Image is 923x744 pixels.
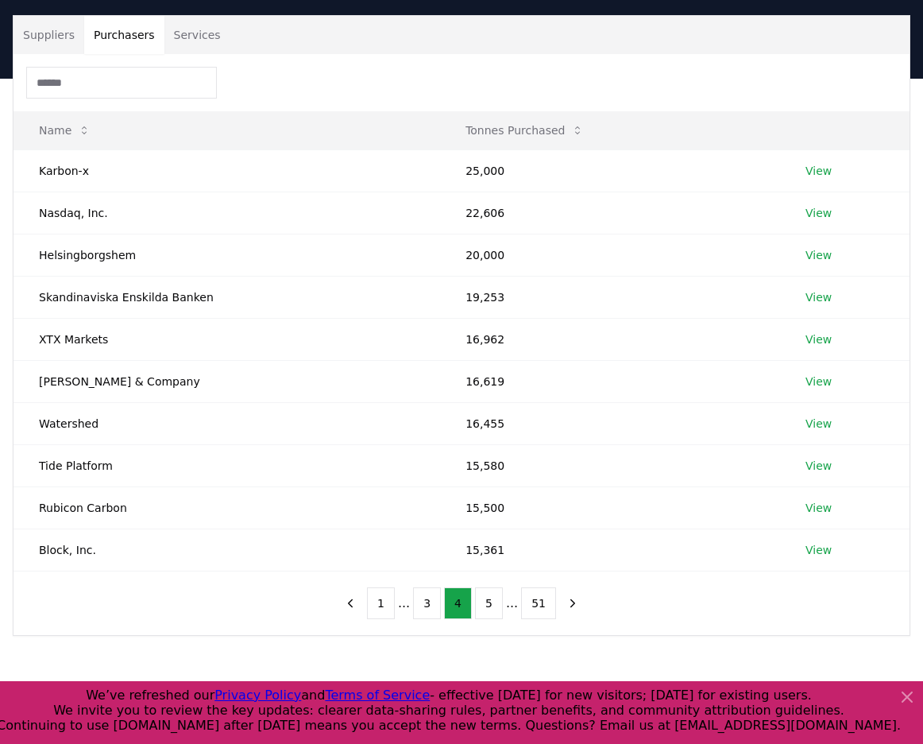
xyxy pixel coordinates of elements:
a: View [805,331,832,347]
button: 51 [521,587,556,619]
a: View [805,289,832,305]
td: 15,580 [440,444,780,486]
td: 25,000 [440,149,780,192]
a: View [805,500,832,516]
td: 16,619 [440,360,780,402]
td: 22,606 [440,192,780,234]
td: Helsingborgshem [14,234,440,276]
td: Rubicon Carbon [14,486,440,529]
li: ... [506,594,518,613]
button: Tonnes Purchased [453,114,597,146]
button: Purchasers [84,16,164,54]
a: View [805,374,832,389]
td: 19,253 [440,276,780,318]
td: XTX Markets [14,318,440,360]
button: previous page [337,587,364,619]
a: View [805,416,832,432]
button: Services [164,16,230,54]
a: View [805,163,832,179]
button: 1 [367,587,395,619]
td: [PERSON_NAME] & Company [14,360,440,402]
td: 16,962 [440,318,780,360]
td: Watershed [14,402,440,444]
td: 15,500 [440,486,780,529]
td: Block, Inc. [14,529,440,571]
td: 15,361 [440,529,780,571]
a: View [805,205,832,221]
button: next page [559,587,586,619]
button: 5 [475,587,503,619]
td: Skandinaviska Enskilda Banken [14,276,440,318]
li: ... [398,594,410,613]
td: Karbon-x [14,149,440,192]
button: 4 [444,587,472,619]
td: Nasdaq, Inc. [14,192,440,234]
button: Suppliers [14,16,84,54]
button: 3 [413,587,441,619]
a: View [805,542,832,558]
a: View [805,458,832,474]
button: Name [26,114,103,146]
td: 20,000 [440,234,780,276]
td: 16,455 [440,402,780,444]
td: Tide Platform [14,444,440,486]
a: View [805,247,832,263]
